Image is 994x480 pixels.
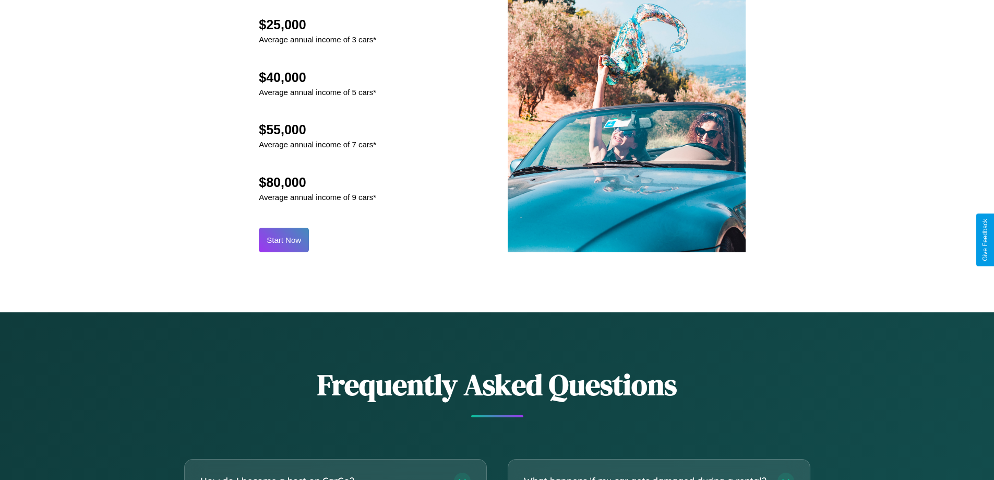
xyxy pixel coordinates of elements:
[259,175,376,190] h2: $80,000
[259,32,376,46] p: Average annual income of 3 cars*
[259,228,309,252] button: Start Now
[259,137,376,151] p: Average annual income of 7 cars*
[259,190,376,204] p: Average annual income of 9 cars*
[259,17,376,32] h2: $25,000
[184,365,810,405] h2: Frequently Asked Questions
[259,122,376,137] h2: $55,000
[259,85,376,99] p: Average annual income of 5 cars*
[259,70,376,85] h2: $40,000
[981,219,989,261] div: Give Feedback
